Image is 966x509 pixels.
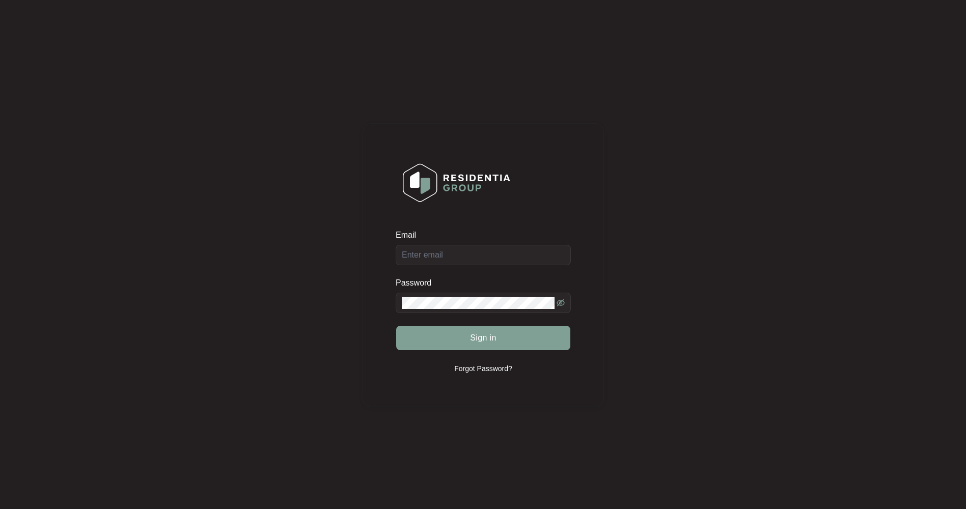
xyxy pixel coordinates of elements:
[396,245,571,265] input: Email
[470,332,496,344] span: Sign in
[402,297,555,309] input: Password
[396,278,439,288] label: Password
[396,326,570,350] button: Sign in
[396,230,423,240] label: Email
[454,363,512,374] p: Forgot Password?
[396,157,517,209] img: Login Logo
[557,299,565,307] span: eye-invisible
